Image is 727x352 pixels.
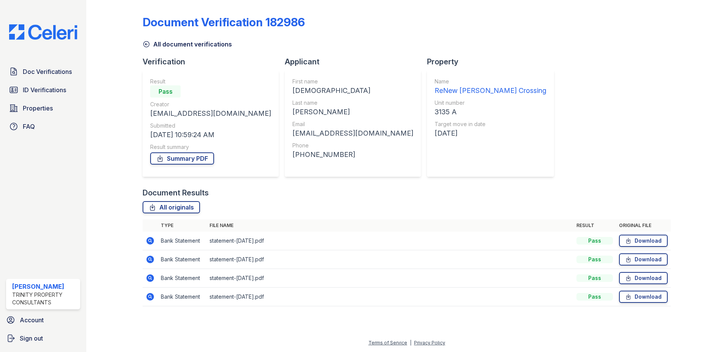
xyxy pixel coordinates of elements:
div: Creator [150,101,271,108]
div: Applicant [285,56,427,67]
a: Download [619,253,668,266]
div: Trinity Property Consultants [12,291,77,306]
td: statement-[DATE].pdf [206,288,573,306]
div: Name [435,78,546,85]
td: statement-[DATE].pdf [206,269,573,288]
div: [DEMOGRAPHIC_DATA] [292,85,413,96]
a: FAQ [6,119,80,134]
a: Doc Verifications [6,64,80,79]
span: Doc Verifications [23,67,72,76]
td: Bank Statement [158,288,206,306]
div: Last name [292,99,413,107]
div: Property [427,56,560,67]
a: Download [619,235,668,247]
a: All document verifications [143,40,232,49]
div: [EMAIL_ADDRESS][DOMAIN_NAME] [292,128,413,139]
div: 3135 A [435,107,546,117]
div: Document Results [143,187,209,198]
th: Original file [616,219,671,232]
div: Result [150,78,271,85]
a: All originals [143,201,200,213]
div: [PERSON_NAME] [12,282,77,291]
div: [PHONE_NUMBER] [292,149,413,160]
th: File name [206,219,573,232]
th: Type [158,219,206,232]
div: Phone [292,142,413,149]
div: Pass [150,85,181,98]
a: ID Verifications [6,82,80,98]
td: Bank Statement [158,250,206,269]
a: Summary PDF [150,152,214,165]
div: [PERSON_NAME] [292,107,413,117]
div: Result summary [150,143,271,151]
td: Bank Statement [158,232,206,250]
div: Email [292,120,413,128]
a: Privacy Policy [414,340,445,346]
div: First name [292,78,413,85]
div: Pass [576,274,613,282]
span: FAQ [23,122,35,131]
div: Target move in date [435,120,546,128]
a: Account [3,312,83,328]
span: ID Verifications [23,85,66,94]
td: statement-[DATE].pdf [206,232,573,250]
a: Terms of Service [368,340,407,346]
th: Result [573,219,616,232]
div: | [410,340,411,346]
div: Document Verification 182986 [143,15,305,29]
span: Account [20,315,44,325]
div: Pass [576,293,613,301]
a: Name ReNew [PERSON_NAME] Crossing [435,78,546,96]
a: Properties [6,101,80,116]
div: Pass [576,237,613,245]
a: Download [619,291,668,303]
div: [DATE] [435,128,546,139]
span: Sign out [20,334,43,343]
td: statement-[DATE].pdf [206,250,573,269]
div: Submitted [150,122,271,130]
div: [DATE] 10:59:24 AM [150,130,271,140]
img: CE_Logo_Blue-a8612792a0a2168367f1c8372b55b34899dd931a85d93a1a3d3e32e68fde9ad4.png [3,24,83,40]
a: Sign out [3,331,83,346]
td: Bank Statement [158,269,206,288]
a: Download [619,272,668,284]
div: Verification [143,56,285,67]
span: Properties [23,104,53,113]
div: [EMAIL_ADDRESS][DOMAIN_NAME] [150,108,271,119]
div: Pass [576,256,613,263]
div: ReNew [PERSON_NAME] Crossing [435,85,546,96]
div: Unit number [435,99,546,107]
